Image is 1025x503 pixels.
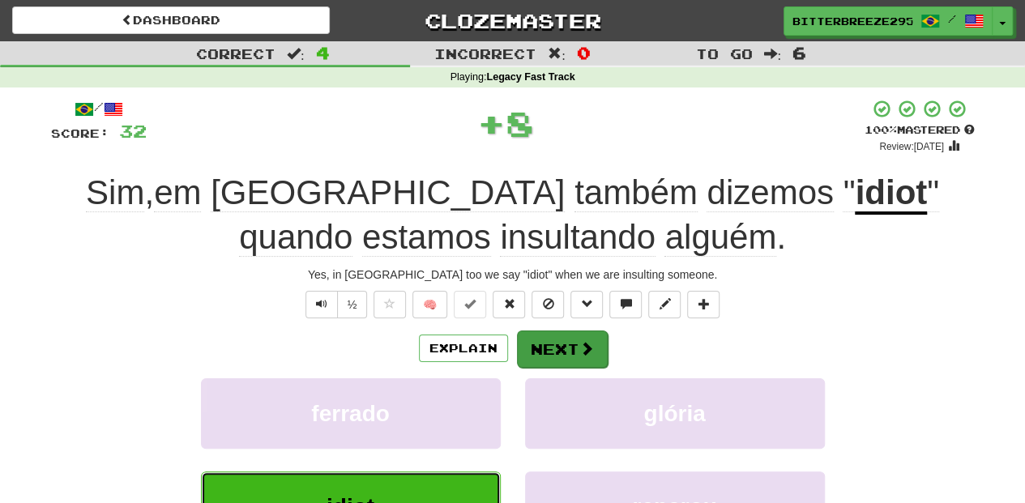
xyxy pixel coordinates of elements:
[865,123,975,138] div: Mastered
[477,99,506,147] span: +
[239,173,939,257] span: .
[792,43,806,62] span: 6
[695,45,752,62] span: To go
[879,141,944,152] small: Review: [DATE]
[86,173,855,212] span: ,
[154,173,201,212] span: em
[51,99,147,119] div: /
[532,291,564,318] button: Ignore sentence (alt+i)
[354,6,672,35] a: Clozemaster
[865,123,897,136] span: 100 %
[570,291,603,318] button: Grammar (alt+g)
[51,126,109,140] span: Score:
[574,173,698,212] span: também
[486,71,574,83] strong: Legacy Fast Track
[419,335,508,362] button: Explain
[239,218,352,257] span: quando
[927,173,939,212] span: "
[337,291,368,318] button: ½
[707,173,833,212] span: dizemos
[302,291,368,318] div: Text-to-speech controls
[316,43,330,62] span: 4
[493,291,525,318] button: Reset to 0% Mastered (alt+r)
[196,45,275,62] span: Correct
[305,291,338,318] button: Play sentence audio (ctl+space)
[664,218,776,257] span: alguém
[763,47,781,61] span: :
[577,43,591,62] span: 0
[454,291,486,318] button: Set this sentence to 100% Mastered (alt+m)
[51,266,975,283] div: Yes, in [GEOGRAPHIC_DATA] too we say "idiot" when we are insulting someone.
[287,47,305,61] span: :
[506,103,534,143] span: 8
[412,291,447,318] button: 🧠
[525,378,825,449] button: glória
[86,173,144,212] span: Sim
[687,291,720,318] button: Add to collection (alt+a)
[643,401,705,426] span: glória
[784,6,993,36] a: BitterBreeze2956 /
[609,291,642,318] button: Discuss sentence (alt+u)
[855,173,927,215] u: idiot
[12,6,330,34] a: Dashboard
[311,401,389,426] span: ferrado
[211,173,565,212] span: [GEOGRAPHIC_DATA]
[374,291,406,318] button: Favorite sentence (alt+f)
[119,121,147,141] span: 32
[843,173,855,212] span: "
[434,45,536,62] span: Incorrect
[517,330,608,368] button: Next
[792,14,912,28] span: BitterBreeze2956
[201,378,501,449] button: ferrado
[362,218,491,257] span: estamos
[648,291,681,318] button: Edit sentence (alt+d)
[948,13,956,24] span: /
[500,218,655,257] span: insultando
[548,47,566,61] span: :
